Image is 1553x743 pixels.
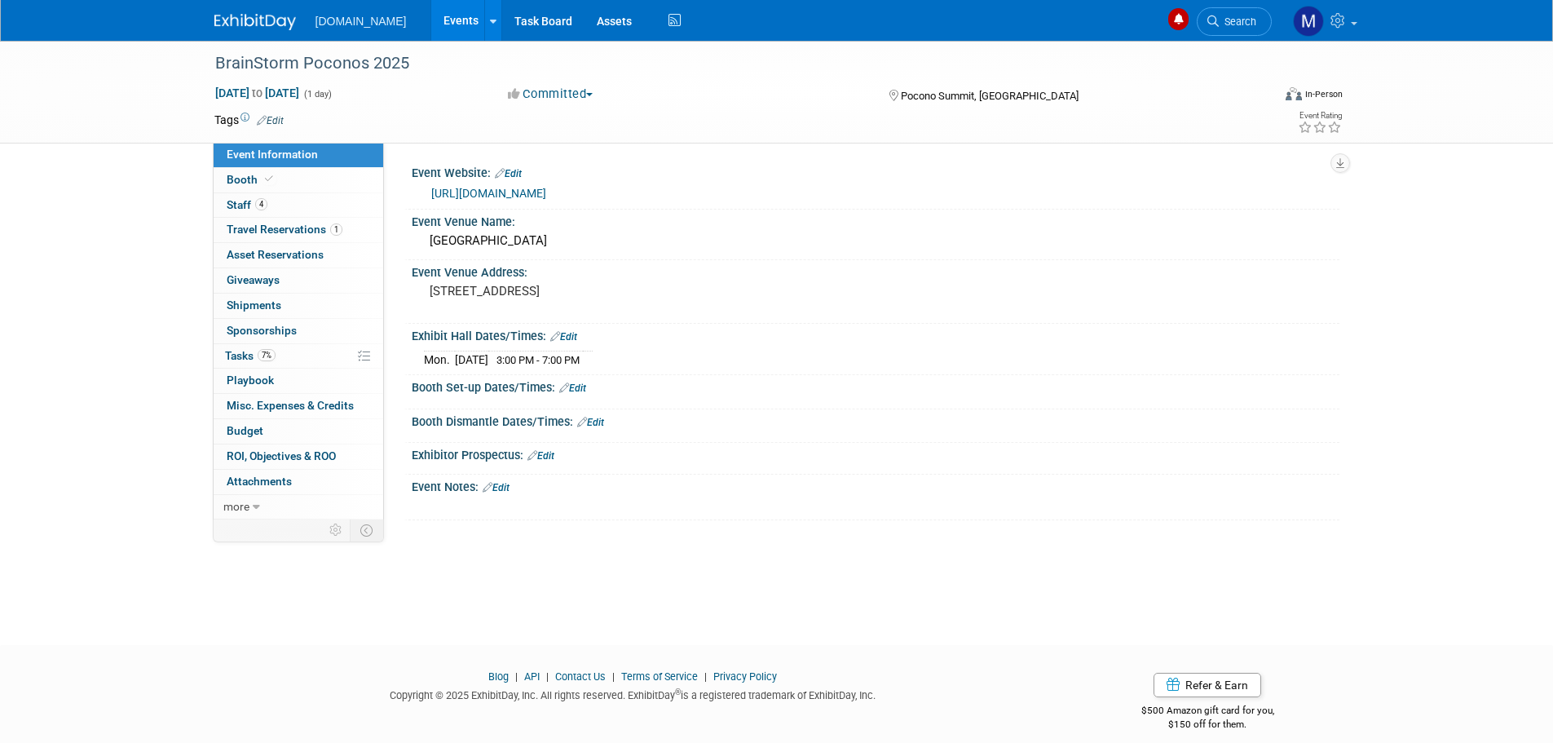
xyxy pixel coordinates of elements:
td: Mon. [424,352,455,369]
button: Committed [502,86,599,103]
a: Terms of Service [621,670,698,683]
a: Giveaways [214,268,383,293]
span: Giveaways [227,273,280,286]
a: Blog [488,670,509,683]
a: Edit [495,168,522,179]
span: Event Information [227,148,318,161]
span: Search [1219,15,1256,28]
span: to [249,86,265,100]
td: Toggle Event Tabs [350,520,383,541]
div: [GEOGRAPHIC_DATA] [424,228,1327,254]
span: [DOMAIN_NAME] [315,15,407,28]
a: Budget [214,419,383,444]
a: Contact Us [555,670,606,683]
span: Travel Reservations [227,223,342,236]
div: Event Rating [1298,112,1342,120]
span: (1 day) [302,89,332,100]
span: Tasks [225,349,276,362]
span: ROI, Objectives & ROO [227,449,336,462]
span: Sponsorships [227,324,297,337]
a: Travel Reservations1 [214,218,383,242]
div: Booth Set-up Dates/Times: [412,375,1339,396]
a: Edit [527,450,554,462]
div: Event Format [1176,85,1343,109]
span: Attachments [227,475,292,488]
img: Mark Menzella [1293,6,1324,37]
td: [DATE] [455,352,488,369]
a: ROI, Objectives & ROO [214,444,383,469]
a: Edit [483,482,510,493]
div: Exhibit Hall Dates/Times: [412,324,1339,345]
a: [URL][DOMAIN_NAME] [431,187,546,200]
a: Edit [257,115,284,126]
div: Event Venue Name: [412,210,1339,230]
div: $500 Amazon gift card for you, [1076,693,1339,731]
div: Event Website: [412,161,1339,182]
span: [DATE] [DATE] [214,86,300,100]
span: 3:00 PM - 7:00 PM [496,354,580,366]
a: Refer & Earn [1154,673,1261,697]
span: Pocono Summit, [GEOGRAPHIC_DATA] [901,90,1079,102]
div: Event Venue Address: [412,260,1339,281]
a: Tasks7% [214,344,383,369]
span: 1 [330,223,342,236]
a: Asset Reservations [214,243,383,268]
a: Event Information [214,143,383,167]
a: more [214,495,383,520]
a: Shipments [214,294,383,318]
span: more [223,500,249,513]
span: Shipments [227,299,281,312]
pre: [STREET_ADDRESS] [430,284,780,299]
div: BrainStorm Poconos 2025 [210,49,1247,78]
a: Edit [577,417,604,428]
div: Copyright © 2025 ExhibitDay, Inc. All rights reserved. ExhibitDay is a registered trademark of Ex... [214,684,1052,703]
div: $150 off for them. [1076,718,1339,732]
span: Booth [227,173,276,186]
div: Booth Dismantle Dates/Times: [412,409,1339,431]
a: API [524,670,540,683]
a: Playbook [214,369,383,393]
span: | [542,670,553,683]
a: Booth [214,168,383,192]
span: Playbook [227,374,274,387]
a: Misc. Expenses & Credits [214,394,383,418]
span: Budget [227,424,263,437]
span: 7% [258,349,276,361]
i: Booth reservation complete [265,175,273,184]
sup: ® [675,688,681,697]
span: Misc. Expenses & Credits [227,399,354,412]
img: ExhibitDay [214,14,296,30]
a: Edit [559,383,586,394]
span: 4 [255,198,267,210]
td: Tags [214,112,284,128]
a: Sponsorships [214,319,383,343]
span: | [511,670,522,683]
td: Personalize Event Tab Strip [322,520,351,541]
div: Exhibitor Prospectus: [412,443,1339,464]
div: In-Person [1304,88,1343,100]
span: | [700,670,711,683]
a: Attachments [214,470,383,494]
img: Format-Inperson.png [1286,87,1302,100]
a: Search [1197,7,1272,36]
a: Edit [550,331,577,343]
span: Staff [227,198,267,211]
div: Event Notes: [412,475,1339,496]
a: Staff4 [214,193,383,218]
a: Privacy Policy [713,670,777,683]
span: | [608,670,619,683]
span: Asset Reservations [227,248,324,261]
